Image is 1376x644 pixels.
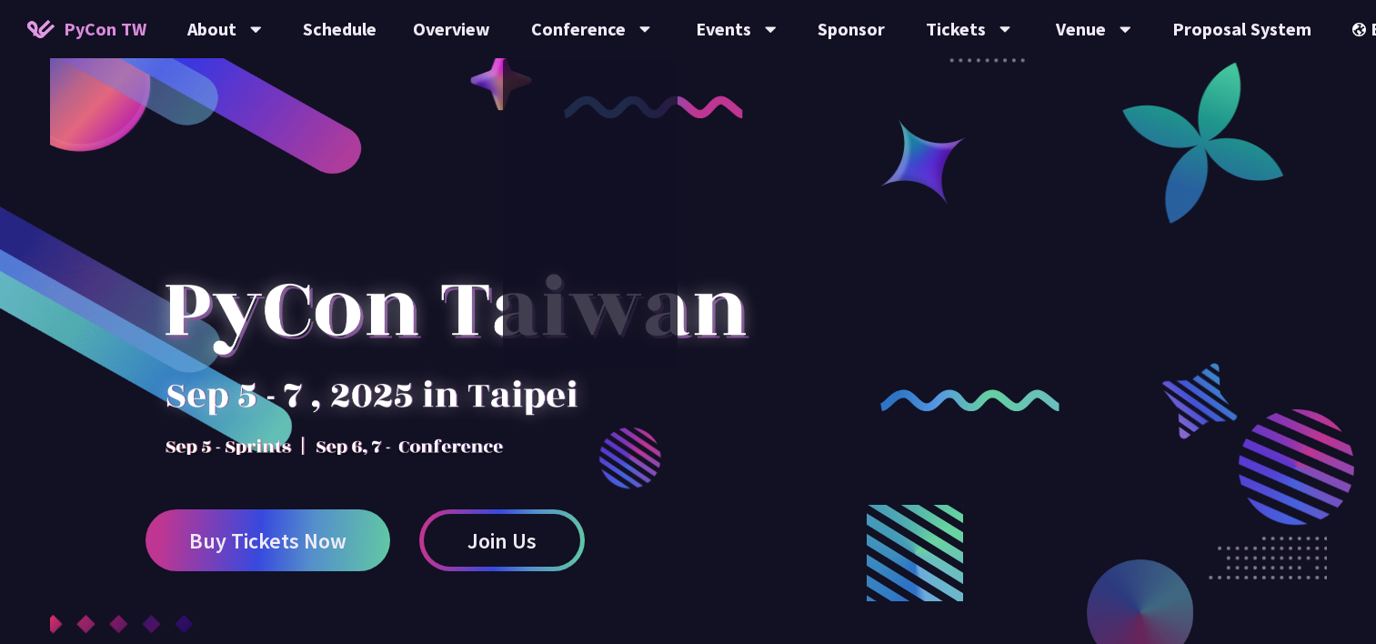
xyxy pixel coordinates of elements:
[880,389,1060,412] img: curly-2.e802c9f.png
[467,529,537,552] span: Join Us
[9,6,165,52] a: PyCon TW
[1352,23,1371,36] img: Locale Icon
[146,509,390,571] a: Buy Tickets Now
[27,20,55,38] img: Home icon of PyCon TW 2025
[189,529,347,552] span: Buy Tickets Now
[419,509,585,571] a: Join Us
[64,15,146,43] span: PyCon TW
